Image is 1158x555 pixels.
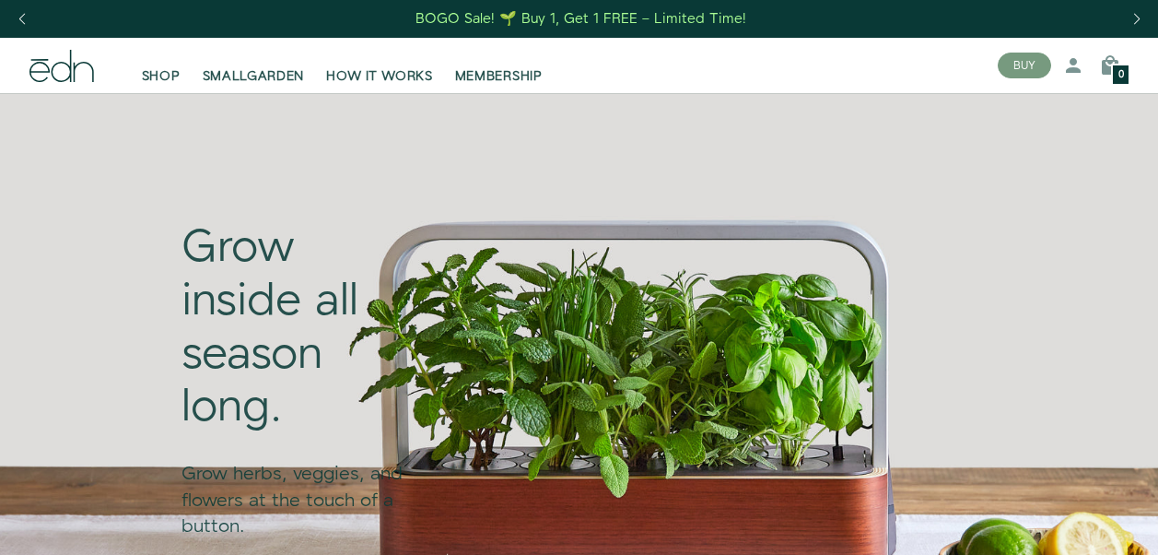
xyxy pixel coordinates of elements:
span: HOW IT WORKS [326,67,432,86]
span: 0 [1118,70,1124,80]
span: SHOP [142,67,181,86]
div: BOGO Sale! 🌱 Buy 1, Get 1 FREE – Limited Time! [415,9,746,29]
button: BUY [998,53,1051,78]
iframe: Opens a widget where you can find more information [1015,500,1140,546]
a: BOGO Sale! 🌱 Buy 1, Get 1 FREE – Limited Time! [414,5,748,33]
div: Grow herbs, veggies, and flowers at the touch of a button. [181,435,422,540]
span: SMALLGARDEN [203,67,305,86]
span: MEMBERSHIP [455,67,543,86]
a: SHOP [131,45,192,86]
div: Grow inside all season long. [181,222,422,434]
a: HOW IT WORKS [315,45,443,86]
a: SMALLGARDEN [192,45,316,86]
a: MEMBERSHIP [444,45,554,86]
